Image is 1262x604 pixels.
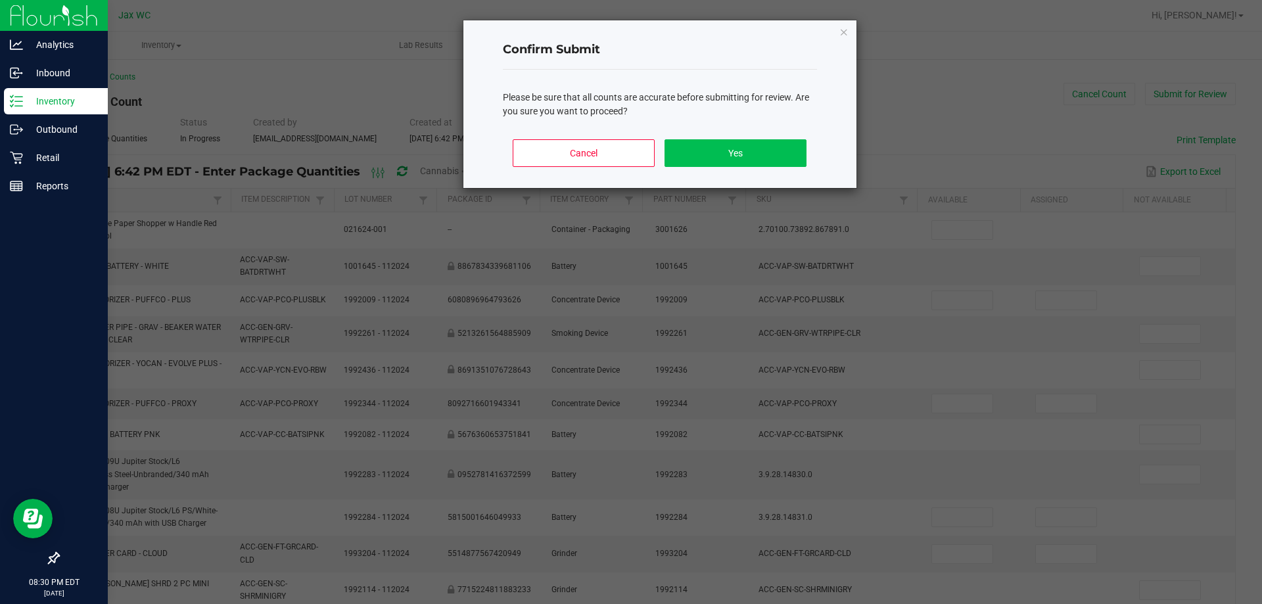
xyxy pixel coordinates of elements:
p: Retail [23,150,102,166]
h4: Confirm Submit [503,41,817,58]
inline-svg: Reports [10,179,23,193]
inline-svg: Inbound [10,66,23,80]
iframe: Resource center [13,499,53,538]
p: 08:30 PM EDT [6,576,102,588]
p: Analytics [23,37,102,53]
inline-svg: Retail [10,151,23,164]
div: Please be sure that all counts are accurate before submitting for review. Are you sure you want t... [503,91,817,118]
inline-svg: Outbound [10,123,23,136]
inline-svg: Inventory [10,95,23,108]
button: Yes [665,139,806,167]
p: Outbound [23,122,102,137]
button: Cancel [513,139,654,167]
p: Inbound [23,65,102,81]
button: Close [839,24,849,39]
p: Inventory [23,93,102,109]
inline-svg: Analytics [10,38,23,51]
p: Reports [23,178,102,194]
p: [DATE] [6,588,102,598]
